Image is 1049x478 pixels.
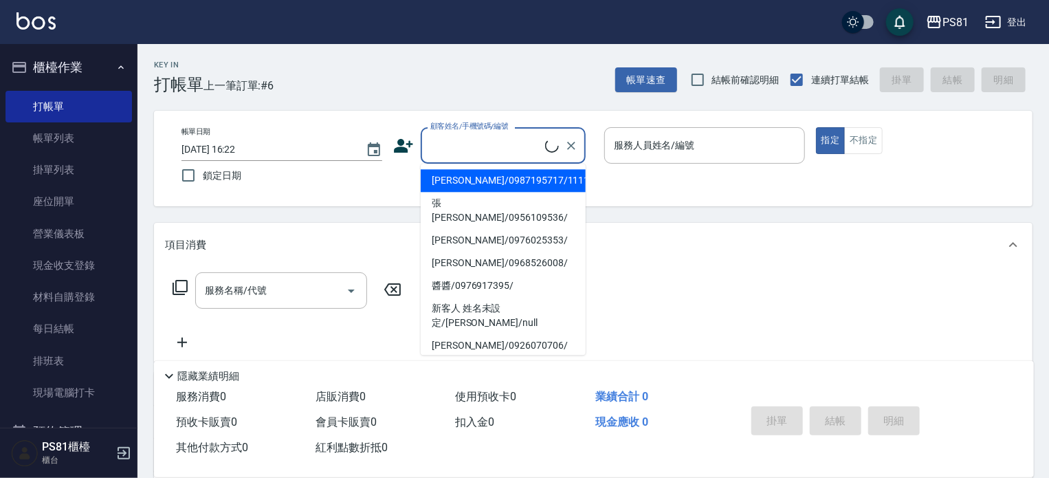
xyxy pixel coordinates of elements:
span: 會員卡販賣 0 [316,415,377,428]
div: 項目消費 [154,223,1033,267]
a: 排班表 [5,345,132,377]
a: 帳單列表 [5,122,132,154]
span: 連續打單結帳 [811,73,869,87]
h2: Key In [154,61,203,69]
img: Logo [16,12,56,30]
a: 材料自購登錄 [5,281,132,313]
span: 現金應收 0 [595,415,648,428]
button: Clear [562,136,581,155]
button: 指定 [816,127,846,154]
h3: 打帳單 [154,75,203,94]
span: 紅利點數折抵 0 [316,441,388,454]
li: 張[PERSON_NAME]/0956109536/ [421,192,586,229]
a: 每日結帳 [5,313,132,345]
li: [PERSON_NAME]/0987195717/111111 [421,169,586,192]
button: Open [340,280,362,302]
span: 使用預收卡 0 [456,390,517,403]
button: 預約管理 [5,414,132,450]
span: 服務消費 0 [176,390,226,403]
li: [PERSON_NAME]/0976025353/ [421,229,586,252]
h5: PS81櫃檯 [42,440,112,454]
a: 座位開單 [5,186,132,217]
span: 扣入金 0 [456,415,495,428]
button: 櫃檯作業 [5,50,132,85]
label: 顧客姓名/手機號碼/編號 [430,121,509,131]
button: 帳單速查 [615,67,677,93]
button: 不指定 [844,127,883,154]
input: YYYY/MM/DD hh:mm [181,138,352,161]
span: 預收卡販賣 0 [176,415,237,428]
button: 登出 [980,10,1033,35]
img: Person [11,439,38,467]
span: 店販消費 0 [316,390,366,403]
a: 打帳單 [5,91,132,122]
div: PS81 [942,14,969,31]
span: 其他付款方式 0 [176,441,248,454]
button: Choose date, selected date is 2025-10-09 [357,133,390,166]
p: 隱藏業績明細 [177,369,239,384]
span: 上一筆訂單:#6 [203,77,274,94]
a: 現場電腦打卡 [5,377,132,409]
span: 鎖定日期 [203,169,241,183]
button: PS81 [920,8,974,36]
p: 項目消費 [165,238,206,252]
a: 掛單列表 [5,154,132,186]
li: [PERSON_NAME]/0968526008/ [421,252,586,274]
button: save [886,8,914,36]
li: 醬醬/0976917395/ [421,274,586,297]
p: 櫃台 [42,454,112,466]
a: 營業儀表板 [5,218,132,250]
a: 現金收支登錄 [5,250,132,281]
label: 帳單日期 [181,127,210,137]
span: 業績合計 0 [595,390,648,403]
span: 結帳前確認明細 [712,73,780,87]
li: [PERSON_NAME]/0926070706/ [421,334,586,357]
li: 新客人 姓名未設定/[PERSON_NAME]/null [421,297,586,334]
